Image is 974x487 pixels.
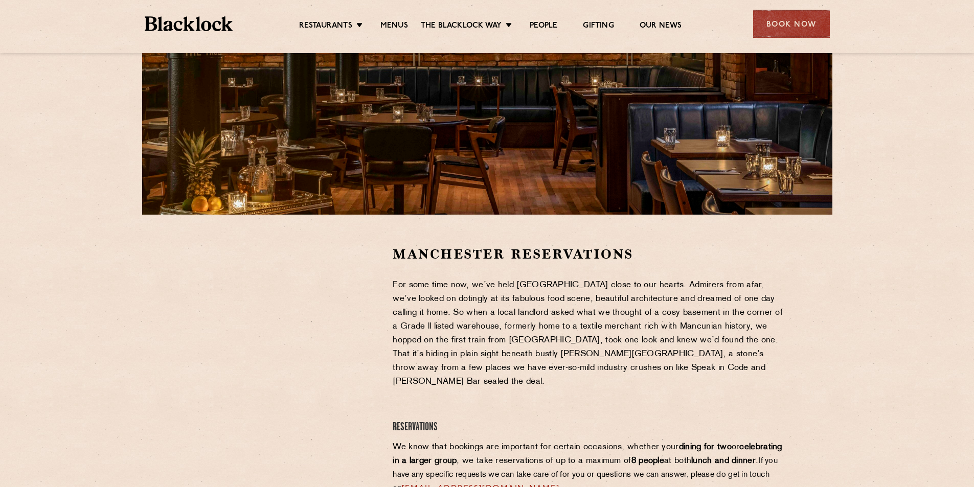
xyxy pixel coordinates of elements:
[640,21,682,32] a: Our News
[299,21,352,32] a: Restaurants
[393,421,785,434] h4: Reservations
[753,10,830,38] div: Book Now
[679,443,732,451] strong: dining for two
[530,21,557,32] a: People
[380,21,408,32] a: Menus
[691,457,756,465] strong: lunch and dinner
[226,245,341,399] iframe: OpenTable make booking widget
[393,245,785,263] h2: Manchester Reservations
[145,16,233,31] img: BL_Textured_Logo-footer-cropped.svg
[583,21,614,32] a: Gifting
[421,21,502,32] a: The Blacklock Way
[393,279,785,389] p: For some time now, we’ve held [GEOGRAPHIC_DATA] close to our hearts. Admirers from afar, we’ve lo...
[631,457,664,465] strong: 8 people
